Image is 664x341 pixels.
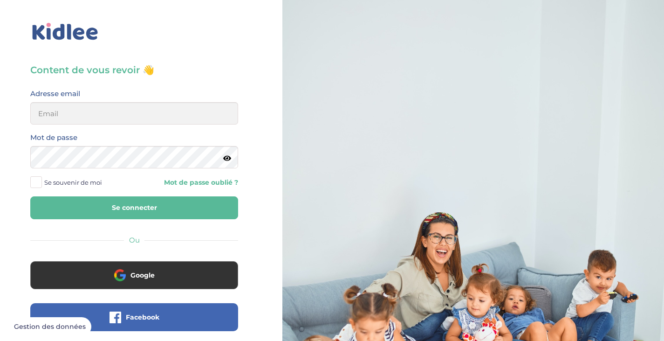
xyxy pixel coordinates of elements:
span: Gestion des données [14,323,86,331]
h3: Content de vous revoir 👋 [30,63,238,77]
button: Se connecter [30,196,238,219]
label: Mot de passe [30,132,77,144]
img: google.png [114,269,126,281]
a: Facebook [30,319,238,328]
button: Google [30,261,238,289]
img: logo_kidlee_bleu [30,21,100,42]
a: Mot de passe oublié ? [141,178,238,187]
button: Facebook [30,303,238,331]
button: Gestion des données [8,317,91,337]
a: Google [30,277,238,286]
img: facebook.png [110,312,121,323]
span: Se souvenir de moi [44,176,102,188]
input: Email [30,102,238,125]
span: Facebook [126,313,159,322]
label: Adresse email [30,88,80,100]
span: Google [130,271,155,280]
span: Ou [129,236,140,244]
